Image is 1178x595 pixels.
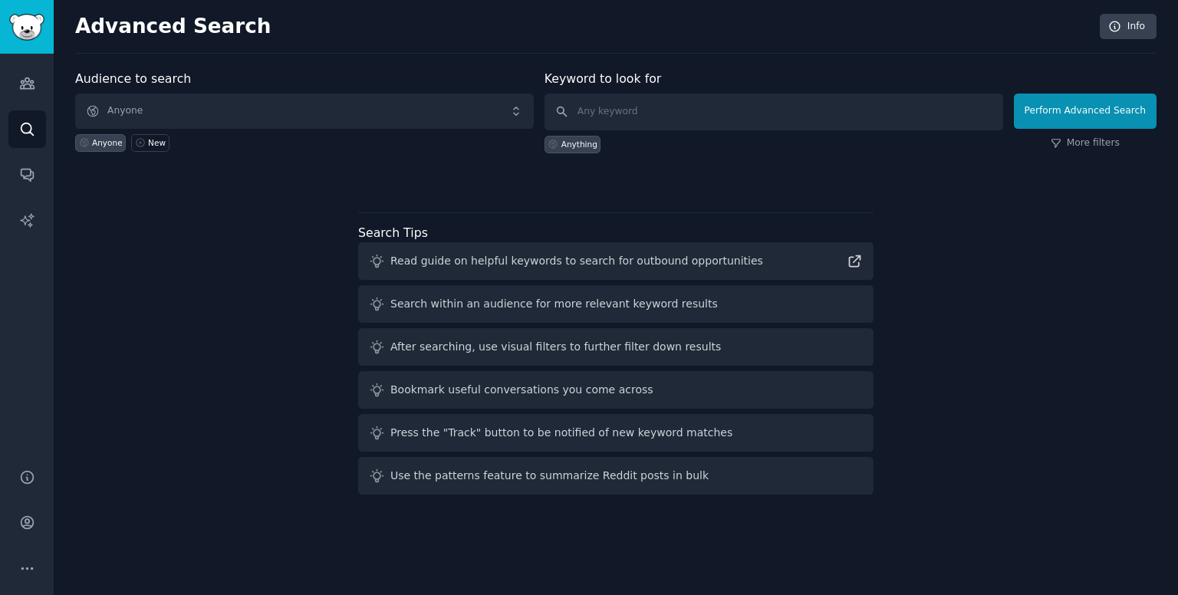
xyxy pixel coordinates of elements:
div: Search within an audience for more relevant keyword results [390,296,718,312]
div: After searching, use visual filters to further filter down results [390,339,721,355]
label: Audience to search [75,71,191,86]
label: Search Tips [358,225,428,240]
div: Use the patterns feature to summarize Reddit posts in bulk [390,468,709,484]
label: Keyword to look for [545,71,662,86]
div: Press the "Track" button to be notified of new keyword matches [390,425,732,441]
h2: Advanced Search [75,15,1091,39]
button: Anyone [75,94,534,129]
a: New [131,134,169,152]
input: Any keyword [545,94,1003,130]
a: Info [1100,14,1157,40]
button: Perform Advanced Search [1014,94,1157,129]
div: New [148,137,166,148]
a: More filters [1051,136,1120,150]
img: GummySearch logo [9,14,44,41]
div: Anyone [92,137,123,148]
div: Bookmark useful conversations you come across [390,382,653,398]
div: Read guide on helpful keywords to search for outbound opportunities [390,253,763,269]
div: Anything [561,139,597,150]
